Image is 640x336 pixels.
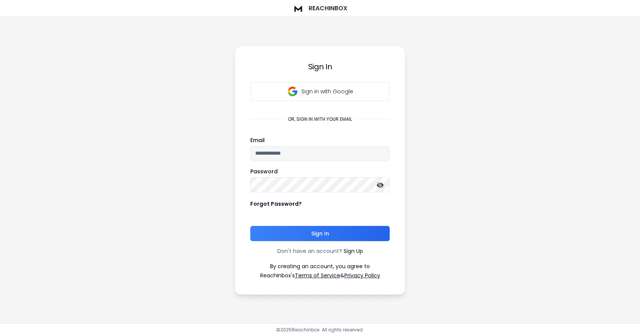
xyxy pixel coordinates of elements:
label: Email [250,138,265,143]
p: or, sign in with your email [285,116,355,122]
p: ReachInbox's & [260,272,380,279]
p: By creating an account, you agree to [270,262,370,270]
p: Sign in with Google [301,88,353,95]
a: ReachInbox [293,3,347,14]
button: Sign In [250,226,390,241]
p: Forgot Password? [250,200,302,208]
h1: ReachInbox [309,4,347,13]
a: Privacy Policy [344,272,380,279]
a: Sign Up [344,247,363,255]
p: © 2025 Reachinbox. All rights reserved. [276,327,364,333]
p: Don't have an account? [277,247,342,255]
a: Terms of Service [295,272,340,279]
img: logo [293,3,304,14]
h3: Sign In [250,61,390,72]
button: Sign in with Google [250,82,390,101]
label: Password [250,169,278,174]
